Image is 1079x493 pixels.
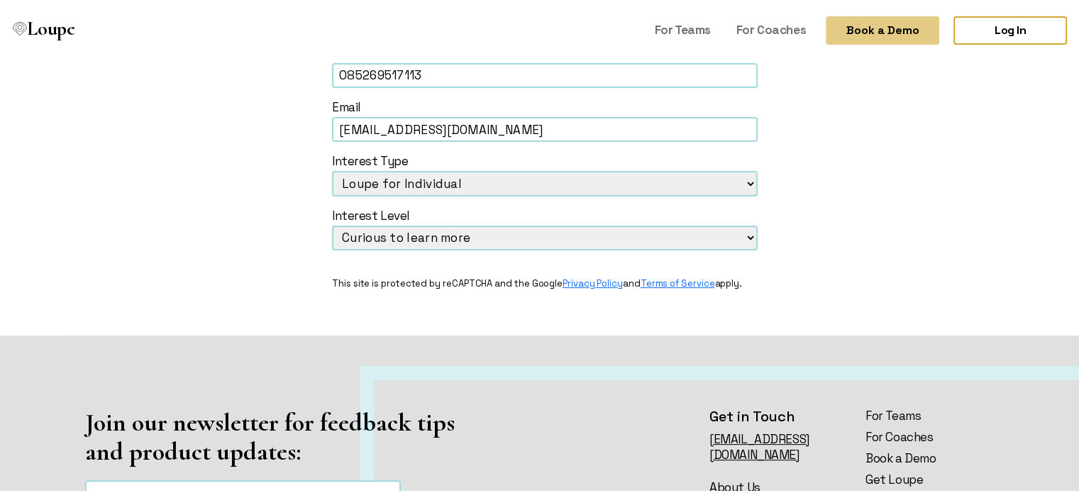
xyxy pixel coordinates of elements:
button: Book a Demo [826,14,939,43]
a: Privacy Policy [563,275,623,287]
div: Interest Type [332,151,758,167]
div: Interest Level [332,206,758,221]
a: For Teams [649,14,716,41]
a: Get Loupe [865,470,1005,485]
h4: Get in Touch [709,406,848,423]
a: About Us [709,477,848,493]
div: Email [332,97,758,113]
a: Log In [953,14,1067,43]
a: For Coaches [731,14,812,41]
a: For Coaches [865,427,1005,443]
div: This site is protected by reCAPTCHA and the Google and apply. [332,275,758,288]
a: For Teams [865,406,1005,421]
a: Book a Demo [865,448,1005,464]
h1: Join our newsletter for feedback tips and product updates: [85,406,536,464]
img: Loupe Logo [13,20,27,34]
a: Loupe [9,14,79,43]
a: [EMAIL_ADDRESS][DOMAIN_NAME] [709,429,809,460]
a: Terms of Service [641,275,715,287]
